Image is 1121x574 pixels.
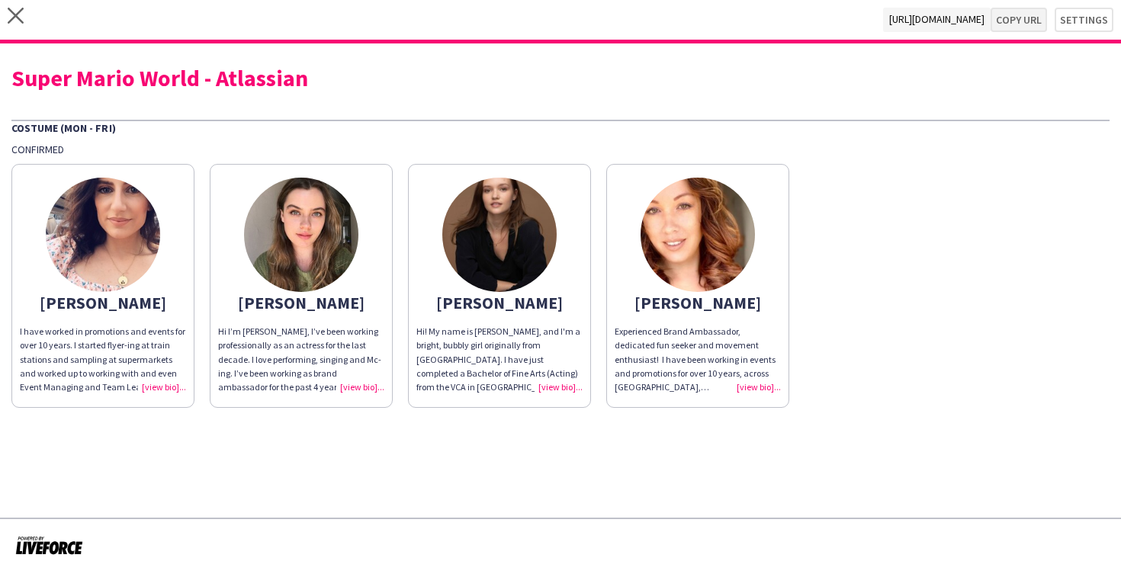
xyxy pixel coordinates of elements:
div: [PERSON_NAME] [20,296,186,309]
div: [PERSON_NAME] [416,296,583,309]
img: thumb-5e5f2f07e33a2.jpeg [46,178,160,292]
button: Copy url [991,8,1047,32]
div: Hi I’m [PERSON_NAME], I’ve been working professionally as an actress for the last decade. I love ... [218,325,384,394]
img: thumb-6892ca8937b4a.jpeg [442,178,557,292]
img: thumb-61a1aec44119d.jpeg [244,178,358,292]
div: Hi! My name is [PERSON_NAME], and I'm a bright, bubbly girl originally from [GEOGRAPHIC_DATA]. I ... [416,325,583,394]
div: I have worked in promotions and events for over 10 years. I started flyer-ing at train stations a... [20,325,186,394]
div: Confirmed [11,143,1110,156]
img: thumb-68492bb26648e.jpg [641,178,755,292]
span: [URL][DOMAIN_NAME] [883,8,991,32]
div: Super Mario World - Atlassian [11,66,1110,89]
div: [PERSON_NAME] [218,296,384,309]
span: Experienced Brand Ambassador, dedicated fun seeker and movement enthusiast! I have been working i... [615,325,776,462]
img: Powered by Liveforce [15,534,83,556]
div: [PERSON_NAME] [615,296,781,309]
button: Settings [1055,8,1113,32]
div: Costume (Mon - Fri) [11,120,1110,135]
